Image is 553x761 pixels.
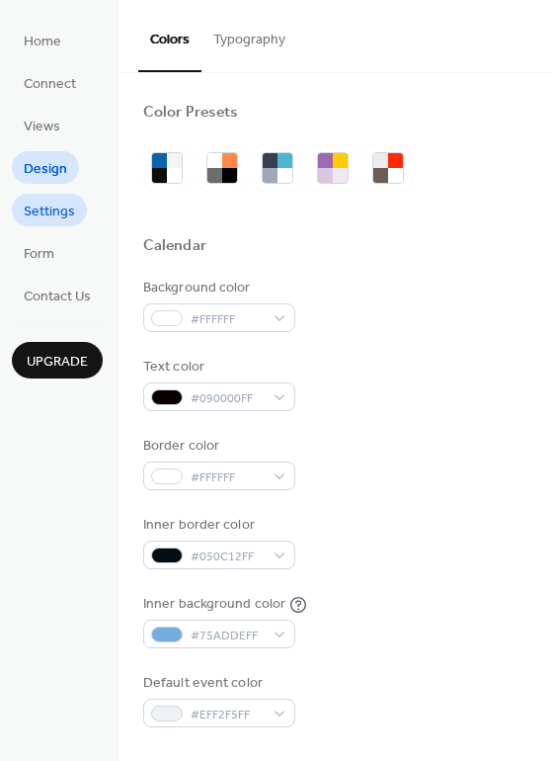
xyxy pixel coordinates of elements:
[24,74,76,95] span: Connect
[191,547,264,567] span: #050C12FF
[191,467,264,488] span: #FFFFFF
[191,388,264,409] span: #090000FF
[191,309,264,330] span: #FFFFFF
[24,202,75,222] span: Settings
[12,279,103,311] a: Contact Us
[24,32,61,52] span: Home
[12,342,103,379] button: Upgrade
[12,109,72,141] a: Views
[143,357,291,378] div: Text color
[12,66,88,99] a: Connect
[24,117,60,137] span: Views
[27,352,88,373] span: Upgrade
[143,278,291,298] div: Background color
[191,626,264,646] span: #75ADDEFF
[12,236,66,269] a: Form
[143,436,291,457] div: Border color
[12,24,73,56] a: Home
[143,515,291,536] div: Inner border color
[191,705,264,725] span: #EFF2F5FF
[12,151,79,184] a: Design
[143,236,206,257] div: Calendar
[143,673,291,694] div: Default event color
[24,159,67,180] span: Design
[24,244,54,265] span: Form
[143,103,238,124] div: Color Presets
[24,287,91,307] span: Contact Us
[12,194,87,226] a: Settings
[143,594,285,615] div: Inner background color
